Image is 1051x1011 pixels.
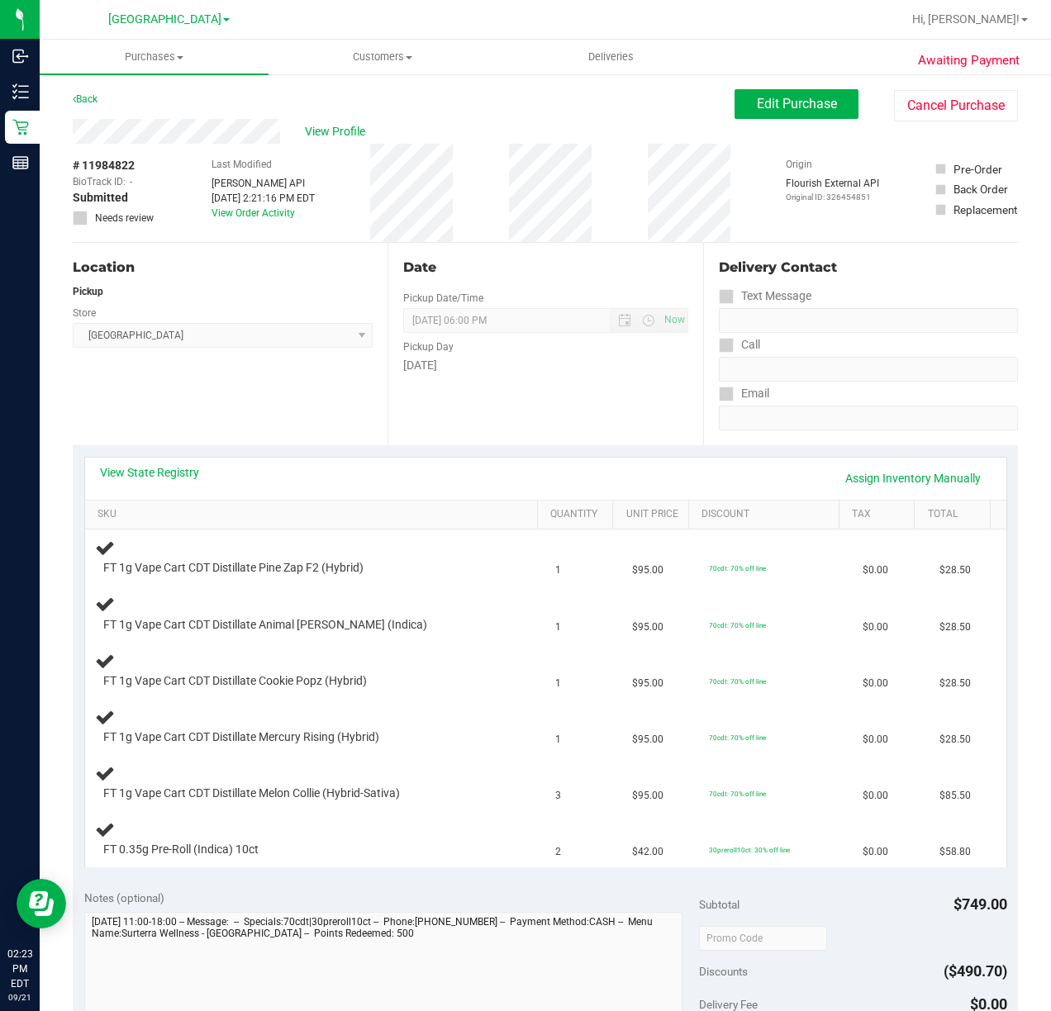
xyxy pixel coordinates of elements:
[699,998,758,1011] span: Delivery Fee
[632,788,663,804] span: $95.00
[709,733,766,742] span: 70cdt: 70% off line
[84,891,164,904] span: Notes (optional)
[699,926,827,951] input: Promo Code
[497,40,726,74] a: Deliveries
[699,898,740,911] span: Subtotal
[719,333,760,357] label: Call
[212,176,315,191] div: [PERSON_NAME] API
[735,89,858,119] button: Edit Purchase
[103,729,379,745] span: FT 1g Vape Cart CDT Distillate Mercury Rising (Hybrid)
[939,844,971,860] span: $58.80
[108,12,221,26] span: [GEOGRAPHIC_DATA]
[403,258,687,278] div: Date
[305,123,371,140] span: View Profile
[73,258,373,278] div: Location
[701,508,833,521] a: Discount
[17,879,66,928] iframe: Resource center
[719,258,1018,278] div: Delivery Contact
[939,619,971,635] span: $28.50
[852,508,908,521] a: Tax
[939,788,971,804] span: $85.50
[403,339,454,354] label: Pickup Day
[719,382,769,406] label: Email
[212,157,272,172] label: Last Modified
[863,788,888,804] span: $0.00
[954,161,1002,178] div: Pre-Order
[103,786,400,801] span: FT 1g Vape Cart CDT Distillate Melon Collie (Hybrid-Sativa)
[103,560,364,576] span: FT 1g Vape Cart CDT Distillate Pine Zap F2 (Hybrid)
[863,676,888,691] span: $0.00
[403,357,687,374] div: [DATE]
[566,50,656,64] span: Deliveries
[103,842,259,857] span: FT 0.35g Pre-Roll (Indica) 10ct
[944,962,1007,980] span: ($490.70)
[212,207,295,219] a: View Order Activity
[73,189,128,206] span: Submitted
[403,291,483,306] label: Pickup Date/Time
[555,619,561,635] span: 1
[786,176,879,203] div: Flourish External API
[954,895,1007,913] span: $749.00
[894,90,1018,121] button: Cancel Purchase
[40,50,269,64] span: Purchases
[103,673,367,689] span: FT 1g Vape Cart CDT Distillate Cookie Popz (Hybrid)
[835,464,992,492] a: Assign Inventory Manually
[7,991,32,1004] p: 09/21
[555,676,561,691] span: 1
[550,508,606,521] a: Quantity
[95,211,154,225] span: Needs review
[863,562,888,578] span: $0.00
[555,844,561,860] span: 2
[954,181,1008,197] div: Back Order
[709,621,766,629] span: 70cdt: 70% off line
[73,174,126,189] span: BioTrack ID:
[912,12,1020,26] span: Hi, [PERSON_NAME]!
[939,676,971,691] span: $28.50
[12,154,29,171] inline-svg: Reports
[719,284,811,308] label: Text Message
[7,947,32,991] p: 02:23 PM EDT
[709,677,766,686] span: 70cdt: 70% off line
[73,93,97,105] a: Back
[269,40,497,74] a: Customers
[757,96,837,112] span: Edit Purchase
[632,676,663,691] span: $95.00
[97,508,531,521] a: SKU
[555,732,561,748] span: 1
[40,40,269,74] a: Purchases
[555,788,561,804] span: 3
[632,619,663,635] span: $95.00
[939,562,971,578] span: $28.50
[786,157,812,172] label: Origin
[73,306,96,320] label: Store
[626,508,682,521] a: Unit Price
[555,562,561,578] span: 1
[928,508,984,521] a: Total
[709,564,766,572] span: 70cdt: 70% off line
[719,357,1018,382] input: Format: (999) 999-9999
[632,562,663,578] span: $95.00
[954,202,1017,218] div: Replacement
[130,174,132,189] span: -
[786,191,879,203] p: Original ID: 326454851
[12,48,29,64] inline-svg: Inbound
[939,732,971,748] span: $28.50
[100,464,199,481] a: View State Registry
[863,844,888,860] span: $0.00
[269,50,497,64] span: Customers
[709,790,766,798] span: 70cdt: 70% off line
[12,83,29,100] inline-svg: Inventory
[719,308,1018,333] input: Format: (999) 999-9999
[918,51,1020,70] span: Awaiting Payment
[632,844,663,860] span: $42.00
[709,846,790,854] span: 30preroll10ct: 30% off line
[699,956,748,986] span: Discounts
[212,191,315,206] div: [DATE] 2:21:16 PM EDT
[73,157,135,174] span: # 11984822
[863,619,888,635] span: $0.00
[73,286,103,297] strong: Pickup
[632,732,663,748] span: $95.00
[863,732,888,748] span: $0.00
[103,617,427,633] span: FT 1g Vape Cart CDT Distillate Animal [PERSON_NAME] (Indica)
[12,119,29,135] inline-svg: Retail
